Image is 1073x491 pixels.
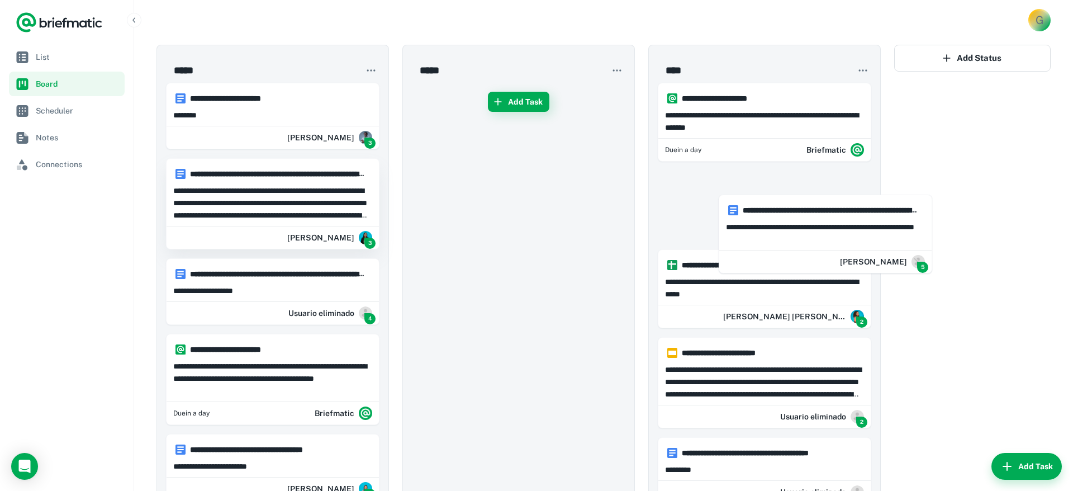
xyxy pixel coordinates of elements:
button: Add Status [894,45,1051,72]
a: Notes [9,125,125,150]
button: Add Task [488,92,549,112]
a: Connections [9,152,125,177]
a: List [9,45,125,69]
button: Account button [1028,9,1051,31]
button: Add Task [991,453,1062,480]
span: Board [36,78,120,90]
div: Load Chat [11,453,38,480]
span: List [36,51,120,63]
span: Notes [36,131,120,144]
span: Connections [36,158,120,171]
a: Board [9,72,125,96]
div: G [1030,11,1049,30]
a: Logo [16,11,103,34]
a: Scheduler [9,98,125,123]
span: Scheduler [36,105,120,117]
